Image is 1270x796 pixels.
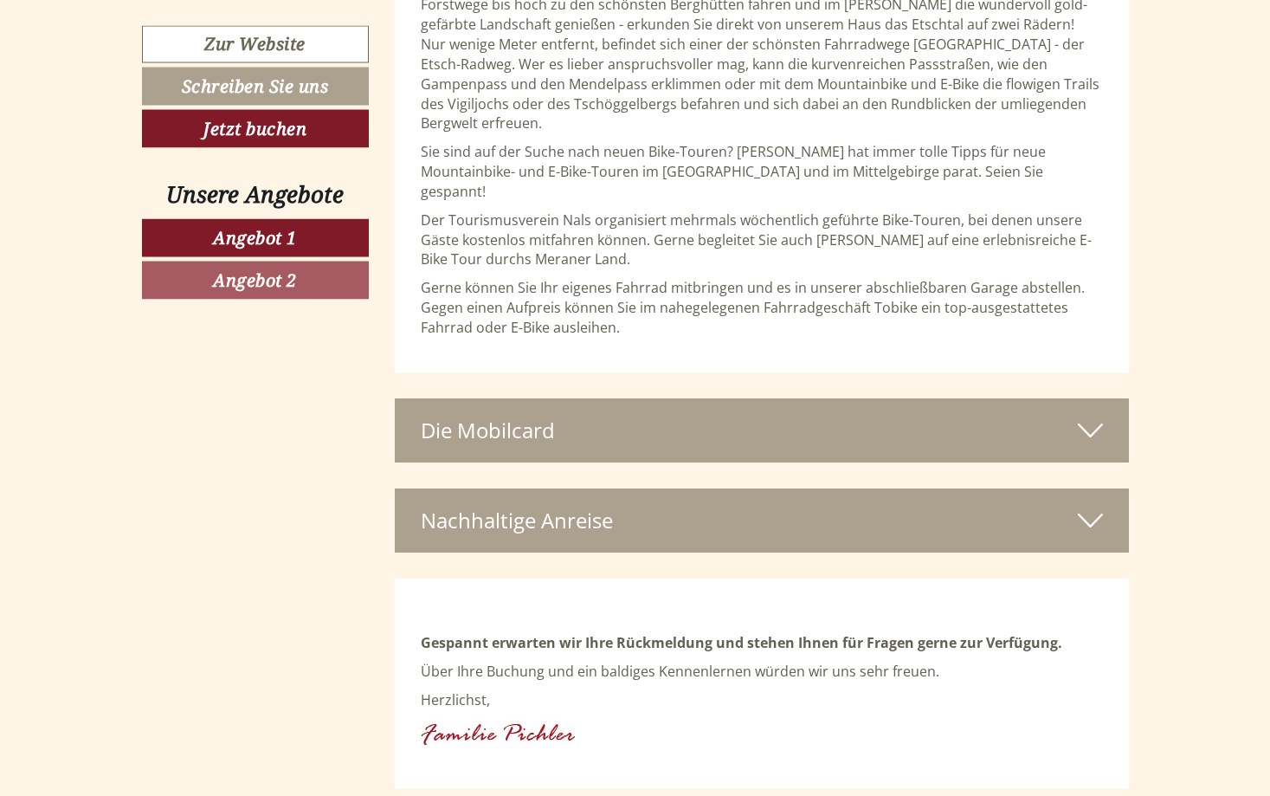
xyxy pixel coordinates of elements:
[421,633,1062,652] strong: Gespannt erwarten wir Ihre Rückmeldung und stehen Ihnen für Fragen gerne zur Verfügung.
[421,210,1103,270] p: Der Tourismusverein Nals organisiert mehrmals wöchentlich geführte Bike-Touren, bei denen unsere ...
[395,489,1129,553] div: Nachhaltige Anreise
[142,110,369,148] a: Jetzt buchen
[142,178,369,210] div: Unsere Angebote
[26,84,289,96] small: 19:27
[421,142,1103,202] p: Sie sind auf der Suche nach neuen Bike-Touren? [PERSON_NAME] hat immer tolle Tipps für neue Mount...
[421,662,1103,682] p: Über Ihre Buchung und ein baldiges Kennenlernen würden wir uns sehr freuen.
[142,68,369,106] a: Schreiben Sie uns
[395,398,1129,463] div: Die Mobilcard
[421,719,575,754] img: image
[309,13,373,42] div: [DATE]
[142,26,369,63] a: Zur Website
[568,449,682,487] button: Senden
[26,50,289,64] div: Pension Sandhofer
[13,47,298,100] div: Guten Tag, wie können wir Ihnen helfen?
[421,278,1103,338] p: Gerne können Sie Ihr eigenes Fahrrad mitbringen und es in unserer abschließbaren Garage abstellen...
[213,269,297,292] span: Angebot 2
[421,690,1103,710] p: Herzlichst,
[213,226,297,249] span: Angebot 1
